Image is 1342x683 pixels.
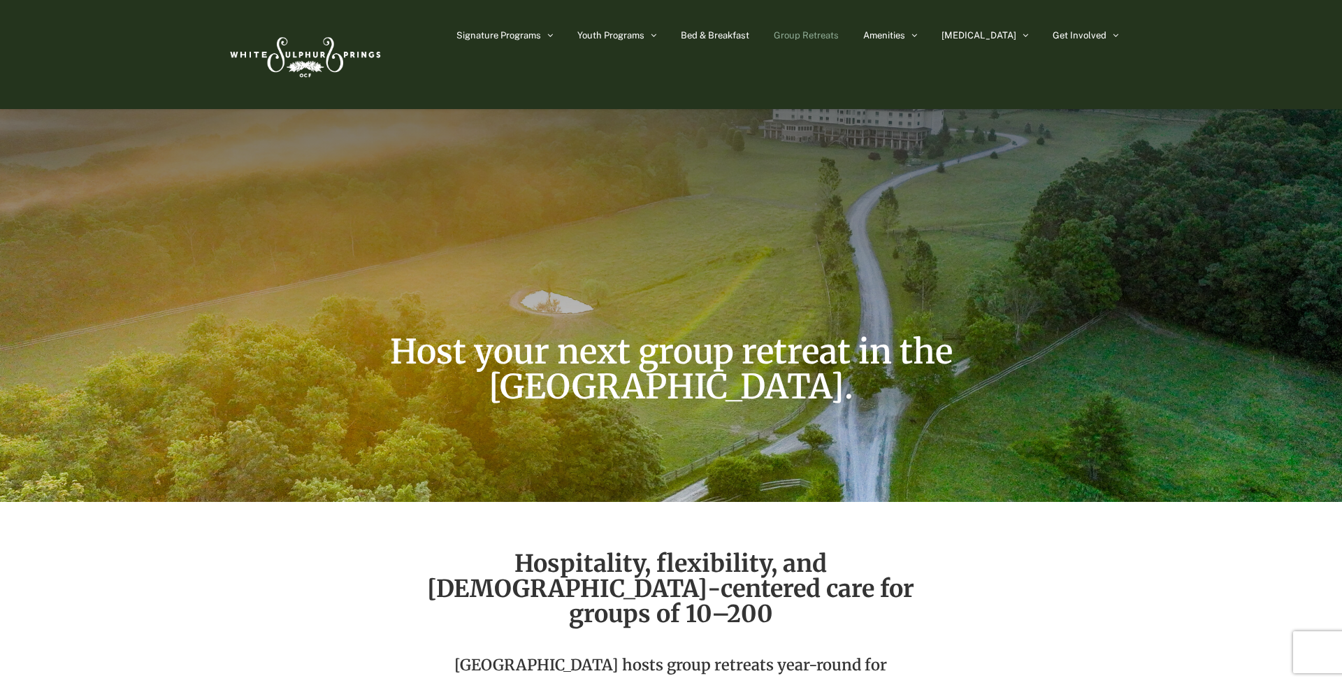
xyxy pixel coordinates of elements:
[1053,31,1106,40] span: Get Involved
[410,551,932,626] h2: Hospitality, flexibility, and [DEMOGRAPHIC_DATA]-centered care for groups of 10–200
[577,31,644,40] span: Youth Programs
[863,31,905,40] span: Amenities
[681,31,749,40] span: Bed & Breakfast
[224,22,384,87] img: White Sulphur Springs Logo
[941,31,1016,40] span: [MEDICAL_DATA]
[456,31,541,40] span: Signature Programs
[774,31,839,40] span: Group Retreats
[390,331,953,408] span: Host your next group retreat in the [GEOGRAPHIC_DATA].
